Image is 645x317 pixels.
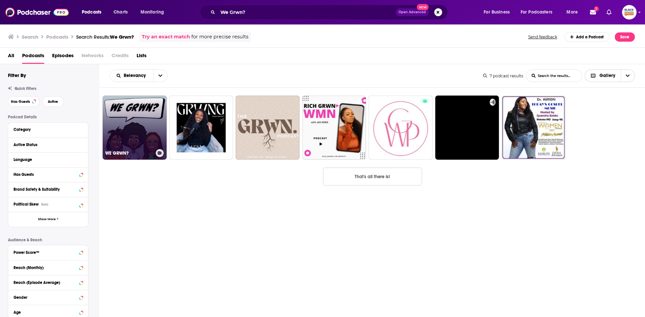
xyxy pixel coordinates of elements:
button: open menu [153,70,167,82]
div: Reach (Monthly) [14,265,77,270]
div: Reach (Episode Average) [14,280,77,285]
div: Search Results: [76,34,134,40]
span: More [566,8,578,17]
button: Power Score™ [14,248,83,256]
span: Relevancy [124,73,148,78]
p: Audience & Reach [8,238,88,242]
span: Charts [113,8,128,17]
span: For Business [484,8,510,17]
button: open menu [110,73,153,78]
button: Nothing here. [323,168,422,185]
button: Show More [8,212,88,227]
button: Gender [14,293,83,301]
span: Credits [112,50,129,64]
div: Language [14,157,79,162]
a: Try an exact match [142,33,190,41]
a: WE GRWN? [103,96,167,160]
span: Networks [81,50,104,64]
button: Show profile menu [622,5,636,20]
span: Gallery [599,73,615,78]
input: Search podcasts, credits, & more... [218,7,396,18]
h2: Filter By [8,72,26,78]
div: Has Guests [14,172,77,177]
div: Gender [14,295,77,300]
button: Category [14,125,83,134]
img: User Profile [622,5,636,20]
button: Language [14,155,83,164]
div: Active Status [14,142,79,147]
img: Podchaser - Follow, Share and Rate Podcasts [5,6,69,19]
button: Choose View [585,69,635,82]
div: Beta [41,202,48,207]
span: Has Guests [11,100,30,103]
a: Show notifications dropdown [587,7,598,18]
p: Podcast Details [8,115,88,119]
span: Political Skew [14,202,39,207]
button: Open AdvancedNew [396,8,429,16]
button: Active Status [14,140,83,149]
h3: Search [22,34,38,40]
button: Political SkewBeta [14,200,83,208]
a: Episodes [52,50,74,64]
button: Reach (Monthly) [14,263,83,271]
h3: WE GRWN? [105,150,153,156]
span: for more precise results [191,33,248,41]
button: Active [42,96,64,107]
span: Monitoring [141,8,164,17]
div: Brand Safety & Suitability [14,187,77,192]
span: We Grwn? [110,34,134,40]
span: Active [48,100,58,103]
h2: Choose List sort [110,69,168,82]
h3: Podcasts [46,34,68,40]
a: Podcasts [22,50,44,64]
span: Podcasts [82,8,101,17]
div: 7 podcast results [483,73,523,78]
a: Show notifications dropdown [604,7,614,18]
button: open menu [77,7,110,18]
a: Lists [137,50,146,64]
button: open menu [479,7,518,18]
a: Search Results:We Grwn? [76,34,134,40]
div: Search podcasts, credits, & more... [206,5,454,20]
div: Power Score™ [14,250,77,255]
span: Quick Filters [15,86,36,91]
button: Has Guests [14,170,83,178]
span: Show More [38,218,56,221]
button: open menu [562,7,586,18]
button: Brand Safety & Suitability [14,185,83,193]
button: Save [615,32,635,42]
a: Add a Podcast [564,32,610,42]
span: Logged in as blackpodcastingawards [622,5,636,20]
div: Age [14,310,77,315]
button: Reach (Episode Average) [14,278,83,286]
button: Send feedback [526,34,559,40]
button: Has Guests [8,96,40,107]
button: open menu [136,7,173,18]
span: For Podcasters [521,8,552,17]
button: Age [14,308,83,316]
div: Category [14,127,79,132]
span: New [417,4,429,10]
a: Charts [109,7,132,18]
button: open menu [516,7,562,18]
a: All [8,50,14,64]
span: 1 [594,7,598,11]
span: Open Advanced [399,11,426,14]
